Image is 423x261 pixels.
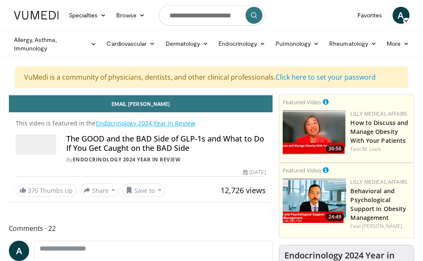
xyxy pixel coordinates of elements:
a: Allergy, Asthma, Immunology [9,36,102,53]
a: Lilly Medical Affairs [350,178,407,186]
a: 375 Thumbs Up [16,184,76,197]
a: Rheumatology [324,35,382,52]
a: [PERSON_NAME] [362,222,402,230]
div: Feat. [350,145,410,153]
div: [DATE] [243,169,266,176]
span: 30:56 [326,145,344,153]
a: Click here to set your password [276,72,376,82]
a: More [382,35,414,52]
h4: The GOOD and the BAD Side of GLP-1s and What to Do If You Get Caught on the BAD Side [66,134,266,153]
a: Pulmonology [270,35,324,52]
p: This video is featured in the [16,119,266,128]
small: Featured Video [283,167,321,174]
a: 24:49 [283,178,346,223]
a: Behavioral and Psychological Support in Obesity Management [350,187,406,222]
img: c98a6a29-1ea0-4bd5-8cf5-4d1e188984a7.png.150x105_q85_crop-smart_upscale.png [283,110,346,155]
span: 375 [28,186,38,194]
span: 12,726 views [221,185,266,195]
img: VuMedi Logo [14,11,59,19]
img: ba3304f6-7838-4e41-9c0f-2e31ebde6754.png.150x105_q85_crop-smart_upscale.png [283,178,346,223]
a: Lilly Medical Affairs [350,110,407,117]
a: How to Discuss and Manage Obesity With Your Patients [350,119,408,144]
span: Comments 22 [9,223,273,234]
a: A [9,241,29,261]
a: Endocrinology 2024 Year in Review [96,119,195,127]
a: Endocrinology [213,35,270,52]
input: Search topics, interventions [159,5,265,25]
span: 24:49 [326,213,344,221]
a: Cardiovascular [101,35,160,52]
button: Share [80,183,119,197]
small: Featured Video [283,98,321,106]
a: M. Look [362,145,381,153]
a: Specialties [64,7,112,24]
button: Save to [122,183,165,197]
a: Browse [111,7,150,24]
a: Favorites [352,7,388,24]
a: 30:56 [283,110,346,155]
img: Endocrinology 2024 Year in Review [16,134,56,155]
div: Feat. [350,222,410,230]
div: VuMedi is a community of physicians, dentists, and other clinical professionals. [15,67,408,88]
a: Endocrinology 2024 Year in Review [73,156,181,163]
a: A [393,7,409,24]
a: Dermatology [161,35,214,52]
a: Email [PERSON_NAME] [9,95,273,112]
div: By [66,156,266,164]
